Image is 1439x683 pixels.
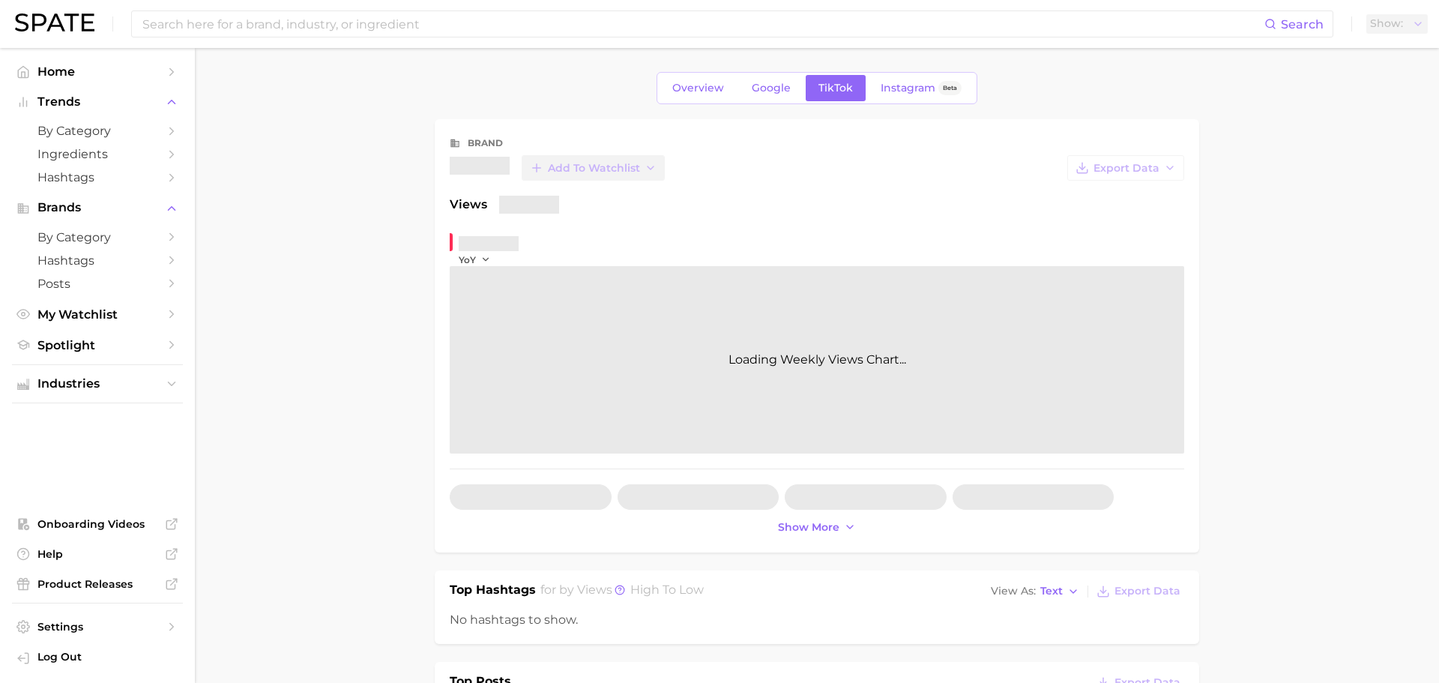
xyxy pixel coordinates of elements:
a: Google [739,75,803,101]
a: by Category [12,226,183,249]
a: Hashtags [12,249,183,272]
div: brand [468,134,503,152]
span: Beta [943,82,957,94]
span: Ingredients [37,147,157,161]
span: Add to Watchlist [548,162,640,175]
span: Industries [37,377,157,391]
a: Onboarding Videos [12,513,183,535]
button: Show [1366,14,1428,34]
a: Hashtags [12,166,183,189]
span: Posts [37,277,157,291]
a: InstagramBeta [868,75,974,101]
span: View As [991,587,1036,595]
img: SPATE [15,13,94,31]
button: Export Data [1093,581,1184,602]
span: Show more [778,521,839,534]
button: View AsText [987,582,1083,601]
span: My Watchlist [37,307,157,322]
span: Instagram [881,82,935,94]
span: by Category [37,124,157,138]
span: by Category [37,230,157,244]
span: Trends [37,95,157,109]
span: Export Data [1114,585,1180,598]
button: YoY [459,253,491,266]
a: Help [12,543,183,565]
a: Spotlight [12,334,183,357]
span: Onboarding Videos [37,517,157,531]
input: Search here for a brand, industry, or ingredient [141,11,1264,37]
button: Trends [12,91,183,113]
span: Overview [672,82,724,94]
span: Views [450,196,487,214]
a: Posts [12,272,183,295]
div: Loading Weekly Views Chart... [450,266,1184,454]
button: Industries [12,373,183,395]
div: No hashtags to show. [450,611,1184,629]
a: Product Releases [12,573,183,595]
a: Settings [12,616,183,638]
a: My Watchlist [12,303,183,326]
span: Show [1370,19,1403,28]
button: Add to Watchlist [522,155,665,181]
span: Settings [37,620,157,634]
span: Search [1281,17,1324,31]
span: TikTok [818,82,853,94]
a: Ingredients [12,142,183,166]
button: Show more [774,517,860,538]
span: high to low [630,583,704,597]
span: Brands [37,201,157,214]
button: Brands [12,196,183,219]
h2: for by Views [540,581,704,602]
span: Product Releases [37,577,157,591]
a: by Category [12,119,183,142]
span: Log Out [37,650,171,664]
h1: Top Hashtags [450,581,536,602]
a: TikTok [806,75,866,101]
a: Log out. Currently logged in with e-mail staiger.e@pg.com. [12,646,183,671]
a: Overview [660,75,737,101]
span: Hashtags [37,253,157,268]
button: Export Data [1067,155,1184,181]
span: Home [37,64,157,79]
span: YoY [459,253,476,266]
span: Help [37,547,157,561]
span: Export Data [1093,162,1159,175]
span: Spotlight [37,338,157,352]
span: Google [752,82,791,94]
span: Text [1040,587,1063,595]
span: Hashtags [37,170,157,184]
a: Home [12,60,183,83]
